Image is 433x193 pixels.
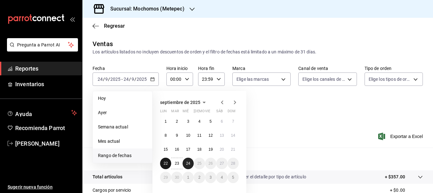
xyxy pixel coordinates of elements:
[110,77,121,82] input: ----
[160,99,208,106] button: septiembre de 2025
[108,77,110,82] span: /
[175,175,179,180] abbr: 30 de septiembre de 2025
[220,147,224,152] abbr: 20 de septiembre de 2025
[4,46,78,53] a: Pregunta a Parrot AI
[228,144,239,155] button: 21 de septiembre de 2025
[175,161,179,166] abbr: 23 de septiembre de 2025
[171,144,182,155] button: 16 de septiembre de 2025
[15,64,77,73] span: Reportes
[197,133,201,138] abbr: 11 de septiembre de 2025
[221,175,223,180] abbr: 4 de octubre de 2025
[98,95,147,102] span: Hoy
[197,147,201,152] abbr: 18 de septiembre de 2025
[232,119,234,124] abbr: 7 de septiembre de 2025
[186,133,190,138] abbr: 10 de septiembre de 2025
[98,138,147,145] span: Mes actual
[298,66,357,71] label: Canal de venta
[369,76,411,82] span: Elige los tipos de orden
[205,144,216,155] button: 19 de septiembre de 2025
[8,184,77,190] span: Sugerir nueva función
[220,133,224,138] abbr: 13 de septiembre de 2025
[216,130,227,141] button: 13 de septiembre de 2025
[210,175,212,180] abbr: 3 de octubre de 2025
[220,161,224,166] abbr: 27 de septiembre de 2025
[164,161,168,166] abbr: 22 de septiembre de 2025
[205,158,216,169] button: 26 de septiembre de 2025
[98,109,147,116] span: Ayer
[171,116,182,127] button: 2 de septiembre de 2025
[165,133,167,138] abbr: 8 de septiembre de 2025
[209,133,213,138] abbr: 12 de septiembre de 2025
[15,139,77,148] span: [PERSON_NAME]
[176,133,178,138] abbr: 9 de septiembre de 2025
[194,130,205,141] button: 11 de septiembre de 2025
[160,116,171,127] button: 1 de septiembre de 2025
[93,49,423,55] div: Los artículos listados no incluyen descuentos de orden y el filtro de fechas está limitado a un m...
[164,175,168,180] abbr: 29 de septiembre de 2025
[160,144,171,155] button: 15 de septiembre de 2025
[166,66,193,71] label: Hora inicio
[93,39,113,49] div: Ventas
[221,119,223,124] abbr: 6 de septiembre de 2025
[198,175,201,180] abbr: 2 de octubre de 2025
[160,158,171,169] button: 22 de septiembre de 2025
[136,77,147,82] input: ----
[205,116,216,127] button: 5 de septiembre de 2025
[104,23,125,29] span: Regresar
[187,119,189,124] abbr: 3 de septiembre de 2025
[176,119,178,124] abbr: 2 de septiembre de 2025
[103,77,105,82] span: /
[216,158,227,169] button: 27 de septiembre de 2025
[183,144,194,155] button: 17 de septiembre de 2025
[175,147,179,152] abbr: 16 de septiembre de 2025
[160,100,200,105] span: septiembre de 2025
[160,172,171,183] button: 29 de septiembre de 2025
[15,80,77,88] span: Inventarios
[123,77,129,82] input: --
[15,124,77,132] span: Recomienda Parrot
[98,152,147,159] span: Rango de fechas
[183,172,194,183] button: 1 de octubre de 2025
[171,109,179,116] abbr: martes
[183,109,189,116] abbr: miércoles
[171,130,182,141] button: 9 de septiembre de 2025
[160,109,167,116] abbr: lunes
[228,116,239,127] button: 7 de septiembre de 2025
[379,133,423,140] button: Exportar a Excel
[205,172,216,183] button: 3 de octubre de 2025
[164,147,168,152] abbr: 15 de septiembre de 2025
[228,130,239,141] button: 14 de septiembre de 2025
[194,172,205,183] button: 2 de octubre de 2025
[129,77,131,82] span: /
[205,130,216,141] button: 12 de septiembre de 2025
[183,158,194,169] button: 24 de septiembre de 2025
[97,77,103,82] input: --
[171,172,182,183] button: 30 de septiembre de 2025
[216,172,227,183] button: 4 de octubre de 2025
[105,77,108,82] input: --
[197,161,201,166] abbr: 25 de septiembre de 2025
[134,77,136,82] span: /
[209,161,213,166] abbr: 26 de septiembre de 2025
[228,158,239,169] button: 28 de septiembre de 2025
[93,66,159,71] label: Fecha
[194,109,231,116] abbr: jueves
[187,175,189,180] abbr: 1 de octubre de 2025
[216,116,227,127] button: 6 de septiembre de 2025
[236,76,269,82] span: Elige las marcas
[183,116,194,127] button: 3 de septiembre de 2025
[232,175,234,180] abbr: 5 de octubre de 2025
[183,130,194,141] button: 10 de septiembre de 2025
[365,66,423,71] label: Tipo de orden
[216,144,227,155] button: 20 de septiembre de 2025
[17,42,68,48] span: Pregunta a Parrot AI
[194,144,205,155] button: 18 de septiembre de 2025
[205,109,210,116] abbr: viernes
[198,66,225,71] label: Hora fin
[93,23,125,29] button: Regresar
[228,109,236,116] abbr: domingo
[228,172,239,183] button: 5 de octubre de 2025
[186,147,190,152] abbr: 17 de septiembre de 2025
[70,17,75,22] button: open_drawer_menu
[160,130,171,141] button: 8 de septiembre de 2025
